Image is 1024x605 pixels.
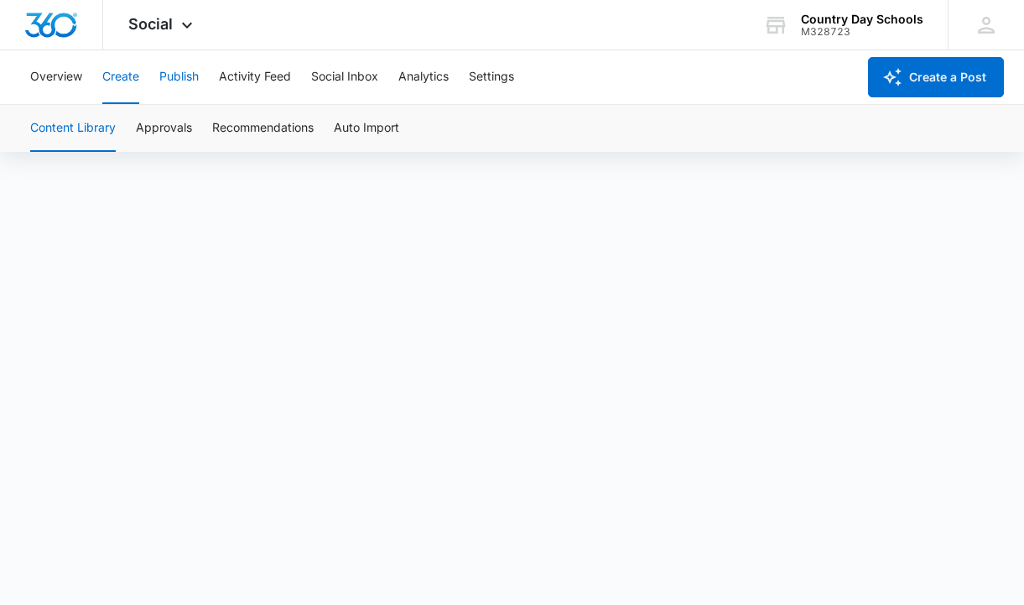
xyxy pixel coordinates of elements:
[102,50,139,104] button: Create
[128,15,173,33] span: Social
[801,13,923,26] div: account name
[801,26,923,38] div: account id
[30,50,82,104] button: Overview
[469,50,514,104] button: Settings
[30,105,116,152] button: Content Library
[868,57,1004,97] button: Create a Post
[212,105,314,152] button: Recommendations
[334,105,399,152] button: Auto Import
[311,50,378,104] button: Social Inbox
[219,50,291,104] button: Activity Feed
[136,105,192,152] button: Approvals
[159,50,199,104] button: Publish
[398,50,449,104] button: Analytics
